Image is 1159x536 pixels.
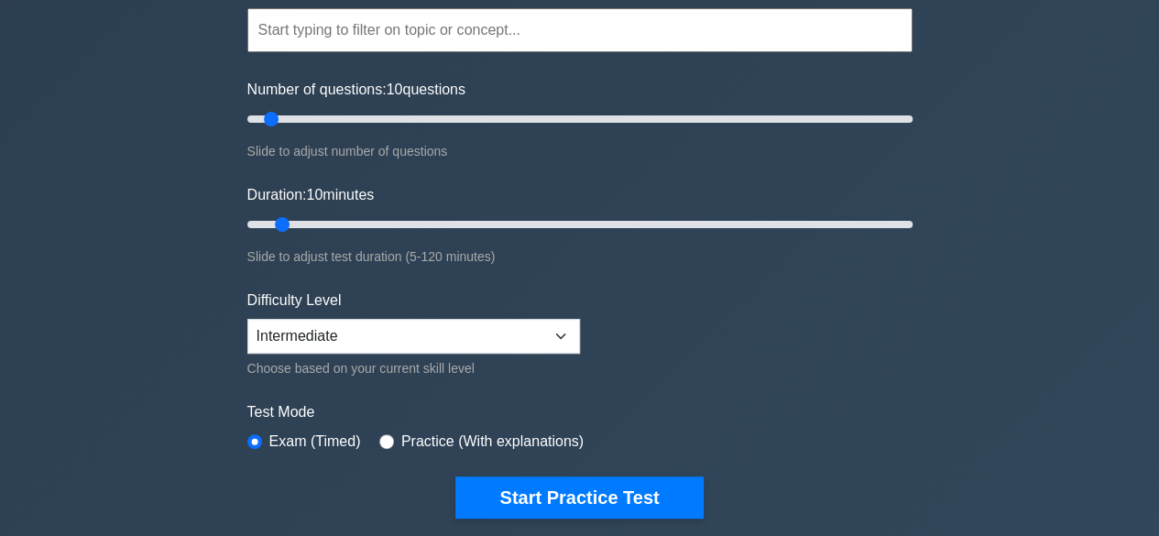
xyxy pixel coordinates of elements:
span: 10 [387,82,403,97]
label: Exam (Timed) [269,431,361,453]
div: Slide to adjust number of questions [247,140,913,162]
label: Number of questions: questions [247,79,465,101]
label: Duration: minutes [247,184,375,206]
div: Slide to adjust test duration (5-120 minutes) [247,246,913,268]
input: Start typing to filter on topic or concept... [247,8,913,52]
label: Test Mode [247,401,913,423]
button: Start Practice Test [455,476,703,519]
span: 10 [306,187,323,202]
label: Practice (With explanations) [401,431,584,453]
div: Choose based on your current skill level [247,357,580,379]
label: Difficulty Level [247,290,342,312]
